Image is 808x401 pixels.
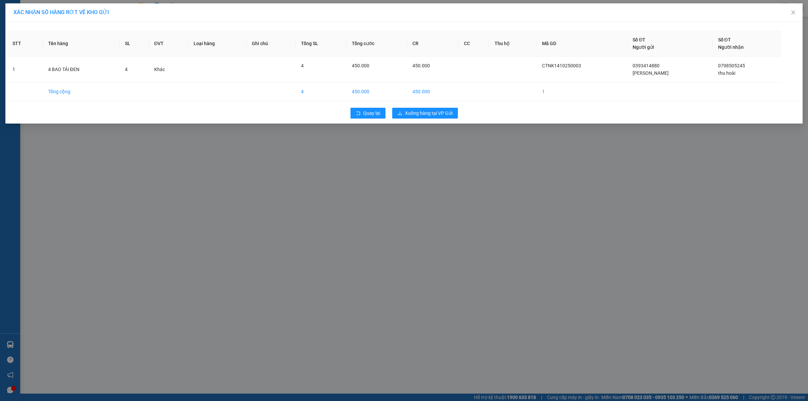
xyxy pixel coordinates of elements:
[356,111,361,116] span: rollback
[43,82,120,101] td: Tổng cộng
[363,109,380,117] span: Quay lại
[633,70,669,76] span: [PERSON_NAME]
[188,31,246,57] th: Loại hàng
[120,31,149,57] th: SL
[633,63,660,68] span: 0393414880
[790,10,796,15] span: close
[125,67,128,72] span: 4
[537,31,628,57] th: Mã GD
[301,63,304,68] span: 4
[392,108,458,119] button: downloadXuống hàng tại VP Gửi
[542,63,581,68] span: CTNK1410250003
[405,109,452,117] span: Xuống hàng tại VP Gửi
[296,82,346,101] td: 4
[489,31,536,57] th: Thu hộ
[718,37,731,42] span: Số ĐT
[346,31,407,57] th: Tổng cước
[7,31,43,57] th: STT
[43,31,120,57] th: Tên hàng
[149,31,188,57] th: ĐVT
[407,82,459,101] td: 450.000
[13,9,109,15] span: XÁC NHẬN SỐ HÀNG RỚT VỀ KHO GỬI
[784,3,803,22] button: Close
[537,82,628,101] td: 1
[246,31,296,57] th: Ghi chú
[633,37,645,42] span: Số ĐT
[718,70,735,76] span: thu hoài
[352,63,369,68] span: 450.000
[633,44,654,50] span: Người gửi
[412,63,430,68] span: 450.000
[43,57,120,82] td: 4 BAO TẢI ĐEN
[7,57,43,82] td: 1
[398,111,402,116] span: download
[407,31,459,57] th: CR
[346,82,407,101] td: 450.000
[350,108,385,119] button: rollbackQuay lại
[718,63,745,68] span: 0798505245
[149,57,188,82] td: Khác
[718,44,744,50] span: Người nhận
[296,31,346,57] th: Tổng SL
[459,31,489,57] th: CC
